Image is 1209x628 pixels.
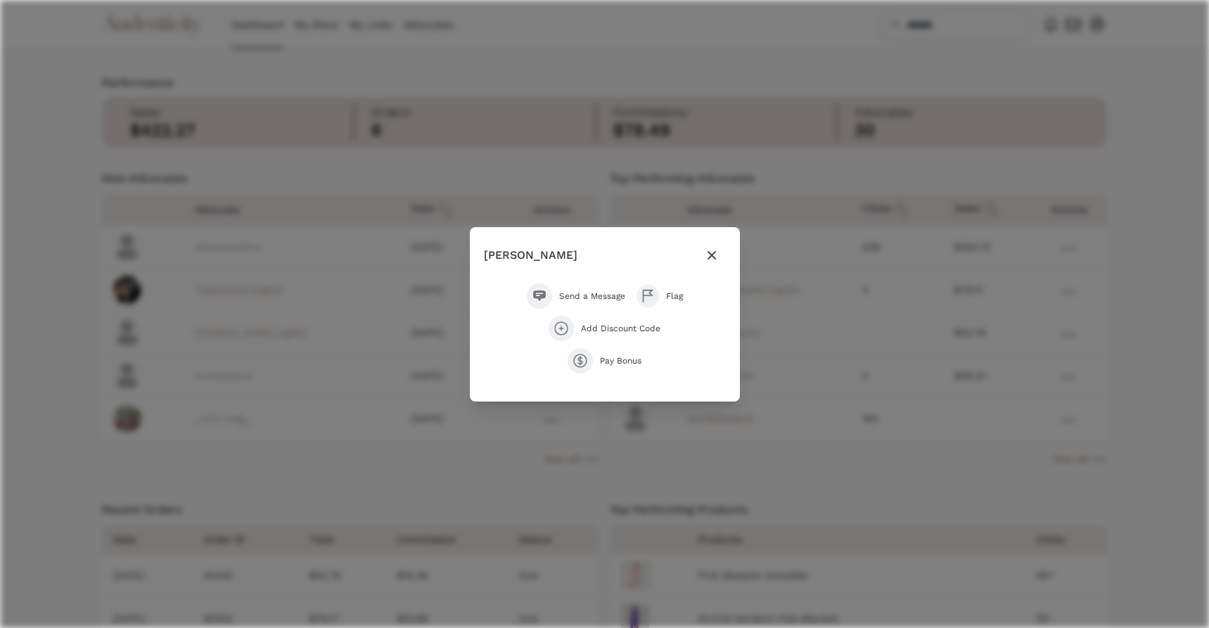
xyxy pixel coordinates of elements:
[666,290,683,302] span: Flag
[559,290,625,302] span: Send a Message
[527,283,625,309] a: Send a Message
[549,316,660,341] a: Add Discount Code
[600,355,641,366] span: Pay Bonus
[581,323,660,334] span: Add Discount Code
[637,283,683,309] a: Flag
[484,247,577,264] h4: [PERSON_NAME]
[568,348,641,373] a: Pay Bonus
